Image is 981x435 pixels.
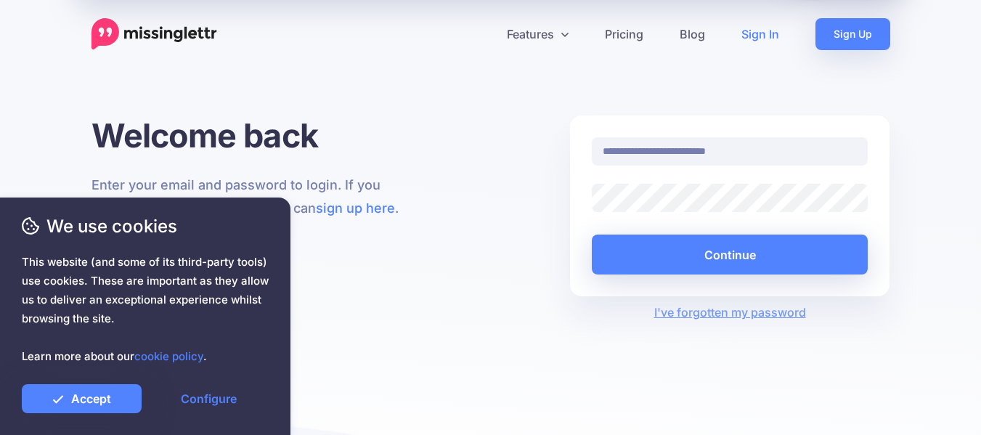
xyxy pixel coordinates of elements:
[592,235,868,275] button: Continue
[489,18,587,50] a: Features
[149,384,269,413] a: Configure
[91,174,412,220] p: Enter your email and password to login. If you don't have an account then you can .
[815,18,890,50] a: Sign Up
[91,115,412,155] h1: Welcome back
[662,18,723,50] a: Blog
[22,253,269,366] span: This website (and some of its third-party tools) use cookies. These are important as they allow u...
[134,349,203,363] a: cookie policy
[587,18,662,50] a: Pricing
[316,200,395,216] a: sign up here
[723,18,797,50] a: Sign In
[22,384,142,413] a: Accept
[654,305,806,320] a: I've forgotten my password
[22,214,269,239] span: We use cookies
